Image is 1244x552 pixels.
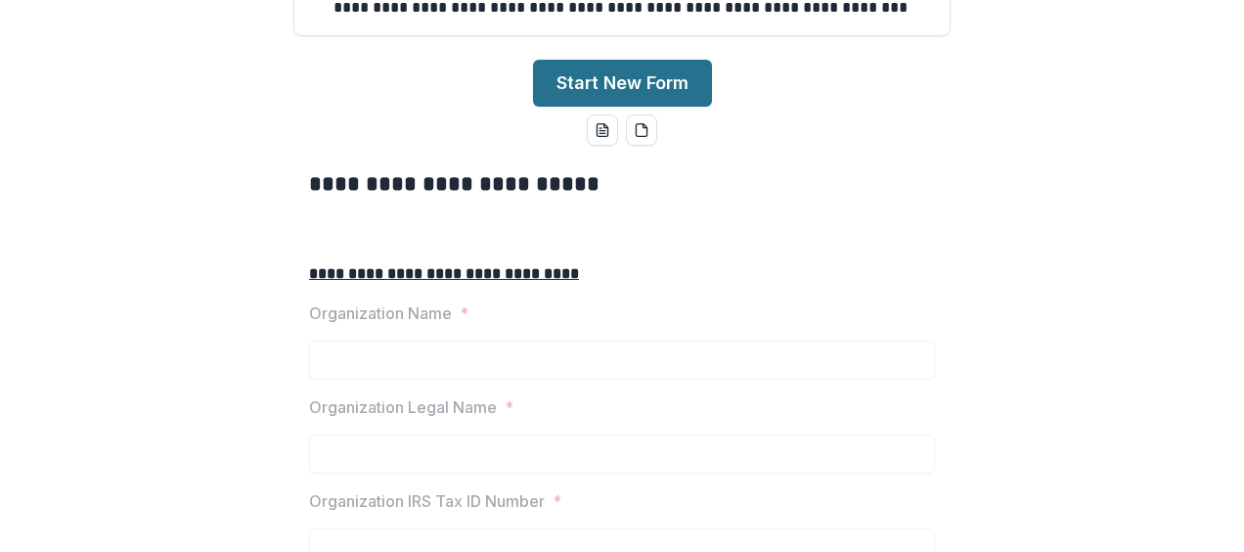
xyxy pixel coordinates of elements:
[533,60,712,107] button: Start New Form
[309,301,452,325] p: Organization Name
[309,395,497,419] p: Organization Legal Name
[309,489,545,513] p: Organization IRS Tax ID Number
[587,115,618,146] button: word-download
[626,115,657,146] button: pdf-download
